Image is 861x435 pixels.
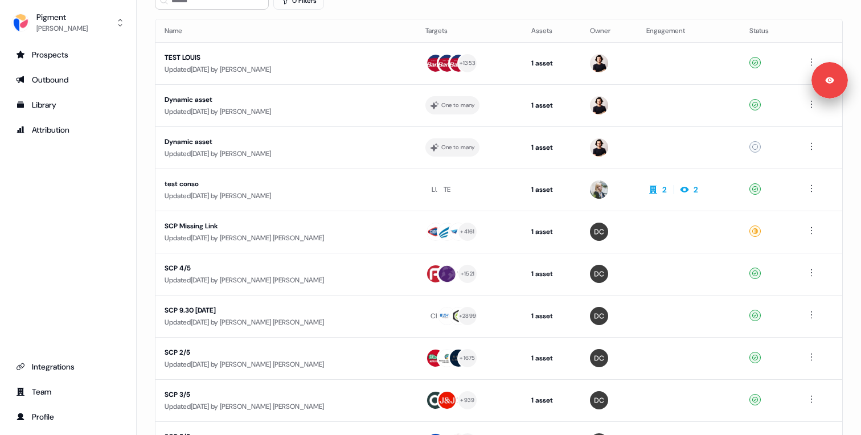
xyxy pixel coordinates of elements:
div: 1 asset [531,395,572,406]
div: + 939 [460,395,474,405]
th: Status [740,19,796,42]
img: Ludmilla [590,180,608,199]
div: LU [432,184,440,195]
div: Library [16,99,120,110]
a: Go to prospects [9,46,127,64]
div: SCP Missing Link [165,220,380,232]
div: Updated [DATE] by [PERSON_NAME] [PERSON_NAME] [165,317,407,328]
div: Updated [DATE] by [PERSON_NAME] [PERSON_NAME] [165,359,407,370]
div: Team [16,386,120,397]
div: + 1353 [460,58,475,68]
div: Prospects [16,49,120,60]
a: Go to templates [9,96,127,114]
div: Updated [DATE] by [PERSON_NAME] [165,106,407,117]
div: Integrations [16,361,120,372]
a: Go to profile [9,408,127,426]
div: 2 [662,184,667,195]
img: Dawes [590,265,608,283]
div: Profile [16,411,120,422]
div: Attribution [16,124,120,136]
th: Name [155,19,416,42]
div: SCP 3/5 [165,389,380,400]
div: test conso [165,178,380,190]
div: 1 asset [531,58,572,69]
div: SCP 9.30 [DATE] [165,305,380,316]
img: Louis [590,54,608,72]
a: Go to attribution [9,121,127,139]
div: + 4161 [460,227,474,237]
img: Louis [590,138,608,157]
div: Updated [DATE] by [PERSON_NAME] [165,64,407,75]
div: 1 asset [531,184,572,195]
div: Updated [DATE] by [PERSON_NAME] [PERSON_NAME] [165,274,407,286]
div: CH [430,310,440,322]
img: Dawes [590,223,608,241]
a: Go to outbound experience [9,71,127,89]
div: 2 [694,184,698,195]
div: Updated [DATE] by [PERSON_NAME] [165,148,407,159]
div: TEST LOUIS [165,52,380,63]
div: + 1521 [461,269,474,279]
div: + 2899 [459,311,476,321]
img: Dawes [590,391,608,409]
div: Updated [DATE] by [PERSON_NAME] [PERSON_NAME] [165,232,407,244]
div: Dynamic asset [165,94,380,105]
img: Dawes [590,349,608,367]
a: Go to team [9,383,127,401]
img: Dawes [590,307,608,325]
div: + 1675 [460,353,475,363]
th: Targets [416,19,522,42]
th: Owner [581,19,638,42]
div: [PERSON_NAME] [36,23,88,34]
button: Pigment[PERSON_NAME] [9,9,127,36]
div: 1 asset [531,352,572,364]
div: 1 asset [531,310,572,322]
div: SCP 4/5 [165,262,380,274]
th: Engagement [637,19,740,42]
div: Outbound [16,74,120,85]
div: 1 asset [531,142,572,153]
img: Louis [590,96,608,114]
th: Assets [522,19,581,42]
div: Dynamic asset [165,136,380,147]
div: One to many [441,100,475,110]
div: Updated [DATE] by [PERSON_NAME] [PERSON_NAME] [165,401,407,412]
div: 1 asset [531,100,572,111]
div: 1 asset [531,268,572,280]
div: One to many [441,142,475,153]
div: TE [444,184,450,195]
div: 1 asset [531,226,572,237]
div: Updated [DATE] by [PERSON_NAME] [165,190,407,202]
a: Go to integrations [9,358,127,376]
div: SCP 2/5 [165,347,380,358]
div: Pigment [36,11,88,23]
